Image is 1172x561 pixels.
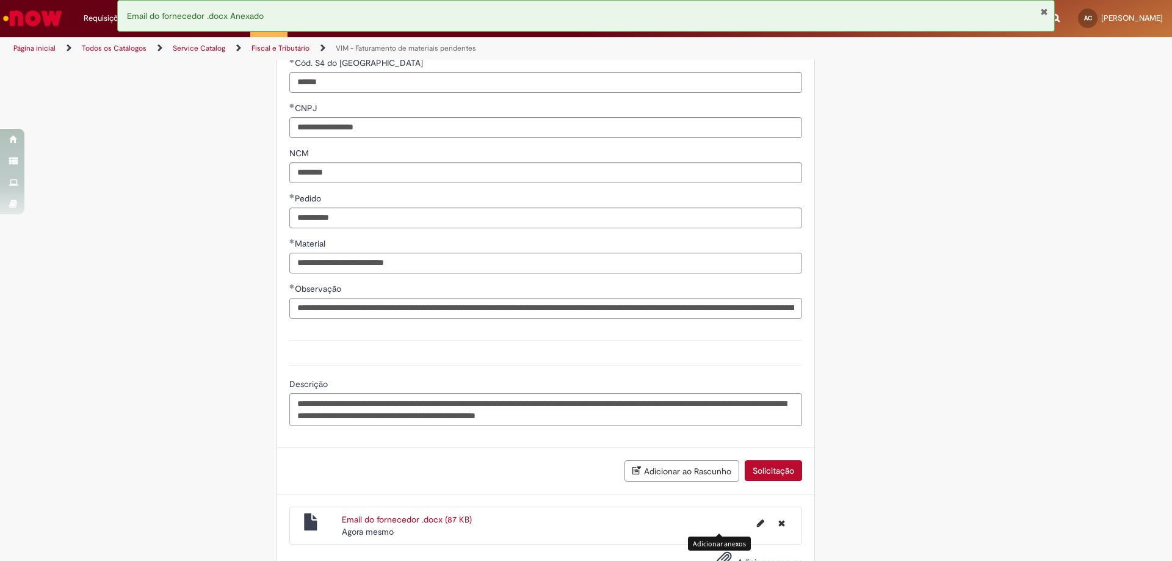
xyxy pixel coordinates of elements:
[289,58,295,63] span: Obrigatório Preenchido
[750,513,772,533] button: Editar nome de arquivo Email do fornecedor .docx
[771,513,792,533] button: Excluir Email do fornecedor .docx
[251,43,309,53] a: Fiscal e Tributário
[289,239,295,244] span: Obrigatório Preenchido
[1,6,64,31] img: ServiceNow
[289,194,295,198] span: Obrigatório Preenchido
[295,193,324,204] span: Pedido
[289,103,295,108] span: Obrigatório Preenchido
[289,284,295,289] span: Obrigatório Preenchido
[295,238,328,249] span: Material
[688,537,751,551] div: Adicionar anexos
[1040,7,1048,16] button: Fechar Notificação
[624,460,739,482] button: Adicionar ao Rascunho
[84,12,126,24] span: Requisições
[745,460,802,481] button: Solicitação
[1084,14,1092,22] span: AC
[289,117,802,138] input: CNPJ
[336,43,476,53] a: VIM - Faturamento de materiais pendentes
[289,393,802,426] textarea: Descrição
[1101,13,1163,23] span: [PERSON_NAME]
[295,103,319,114] span: CNPJ
[342,526,394,537] span: Agora mesmo
[9,37,772,60] ul: Trilhas de página
[289,72,802,93] input: Cód. S4 do Fornecedor
[295,57,425,68] span: Cód. S4 do [GEOGRAPHIC_DATA]
[289,253,802,273] input: Material
[173,43,225,53] a: Service Catalog
[295,283,344,294] span: Observação
[13,43,56,53] a: Página inicial
[289,148,311,159] span: NCM
[289,208,802,228] input: Pedido
[82,43,146,53] a: Todos os Catálogos
[127,10,264,21] span: Email do fornecedor .docx Anexado
[289,378,330,389] span: Descrição
[342,514,472,525] a: Email do fornecedor .docx (87 KB)
[289,298,802,319] input: Observação
[289,162,802,183] input: NCM
[342,526,394,537] time: 30/09/2025 16:19:07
